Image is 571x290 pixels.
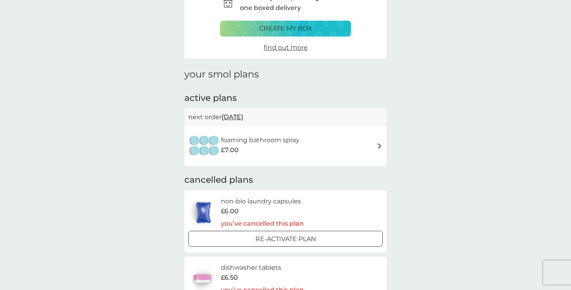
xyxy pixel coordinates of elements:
[221,206,239,217] span: £6.00
[221,273,238,283] span: £6.50
[259,23,312,34] p: create my box
[184,69,387,80] h1: your smol plans
[264,44,308,51] span: find out more
[221,218,304,229] p: you’ve cancelled this plan
[188,132,221,160] img: foaming bathroom spray
[220,21,351,37] button: create my box
[221,135,299,145] h6: foaming bathroom spray
[264,43,308,53] a: find out more
[222,109,243,125] span: [DATE]
[188,112,383,122] p: next order
[221,145,239,155] span: £7.00
[377,143,383,149] img: arrow right
[221,263,304,273] h6: dishwasher tablets
[221,196,304,207] h6: non-bio laundry capsules
[188,199,218,226] img: non-bio laundry capsules
[184,174,387,186] h2: cancelled plans
[184,92,387,104] h2: active plans
[255,234,316,244] p: Re-activate Plan
[188,231,383,247] button: Re-activate Plan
